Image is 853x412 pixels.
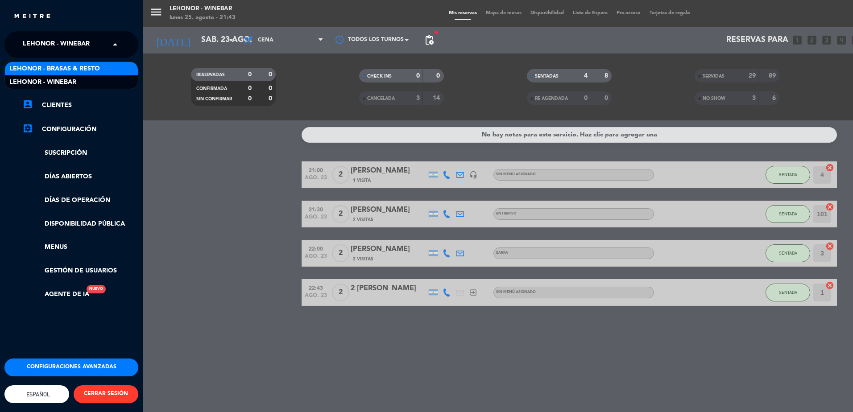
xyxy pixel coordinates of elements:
[22,123,33,134] i: settings_applications
[22,124,138,135] a: Configuración
[74,385,138,403] button: CERRAR SESIÓN
[13,13,51,20] img: MEITRE
[22,242,138,252] a: Menus
[22,266,138,276] a: Gestión de usuarios
[9,77,76,87] span: Lehonor - Winebar
[4,358,138,376] button: Configuraciones avanzadas
[24,391,50,398] span: Español
[22,148,138,158] a: Suscripción
[22,289,89,300] a: Agente de IANuevo
[22,100,138,111] a: account_boxClientes
[23,35,90,54] span: Lehonor - Winebar
[22,172,138,182] a: Días abiertos
[22,195,138,206] a: Días de Operación
[424,35,435,45] span: pending_actions
[22,99,33,110] i: account_box
[9,64,100,74] span: Lehonor - Brasas & Resto
[87,285,106,293] div: Nuevo
[22,219,138,229] a: Disponibilidad pública
[434,30,439,35] span: fiber_manual_record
